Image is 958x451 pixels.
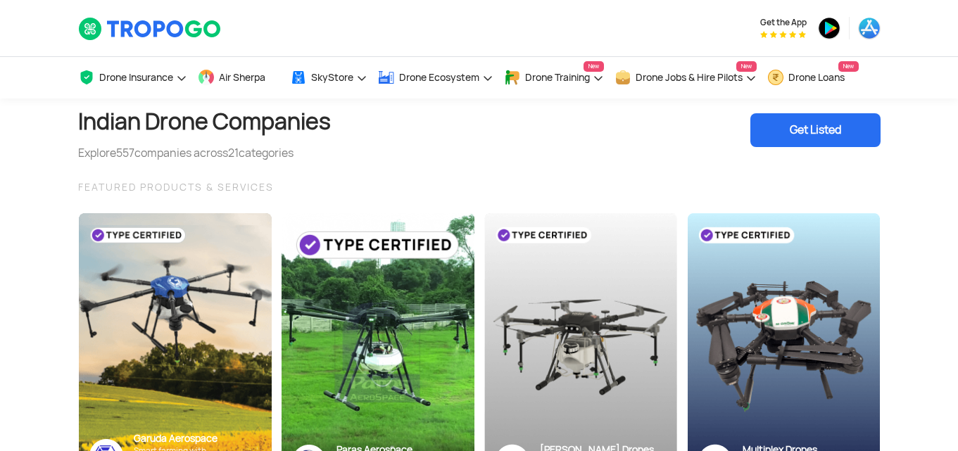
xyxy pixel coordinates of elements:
span: Air Sherpa [219,72,265,83]
span: Get the App [760,17,807,28]
span: SkyStore [311,72,353,83]
div: Garuda Aerospace [134,432,261,445]
img: TropoGo Logo [78,17,222,41]
span: 21 [228,146,239,160]
span: Drone Training [525,72,590,83]
img: ic_playstore.png [818,17,840,39]
span: New [736,61,757,72]
span: New [838,61,859,72]
div: Get Listed [750,113,881,147]
img: ic_appstore.png [858,17,881,39]
a: Drone Ecosystem [378,57,493,99]
img: App Raking [760,31,806,38]
span: Drone Insurance [99,72,173,83]
a: Drone Insurance [78,57,187,99]
span: 557 [116,146,134,160]
div: Explore companies across categories [78,145,331,162]
span: Drone Ecosystem [399,72,479,83]
span: Drone Jobs & Hire Pilots [636,72,743,83]
h1: Indian Drone Companies [78,99,331,145]
a: Drone Jobs & Hire PilotsNew [614,57,757,99]
a: Drone LoansNew [767,57,859,99]
a: SkyStore [290,57,367,99]
div: FEATURED PRODUCTS & SERVICES [78,179,881,196]
a: Drone TrainingNew [504,57,604,99]
span: Drone Loans [788,72,845,83]
span: New [584,61,604,72]
a: Air Sherpa [198,57,279,99]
